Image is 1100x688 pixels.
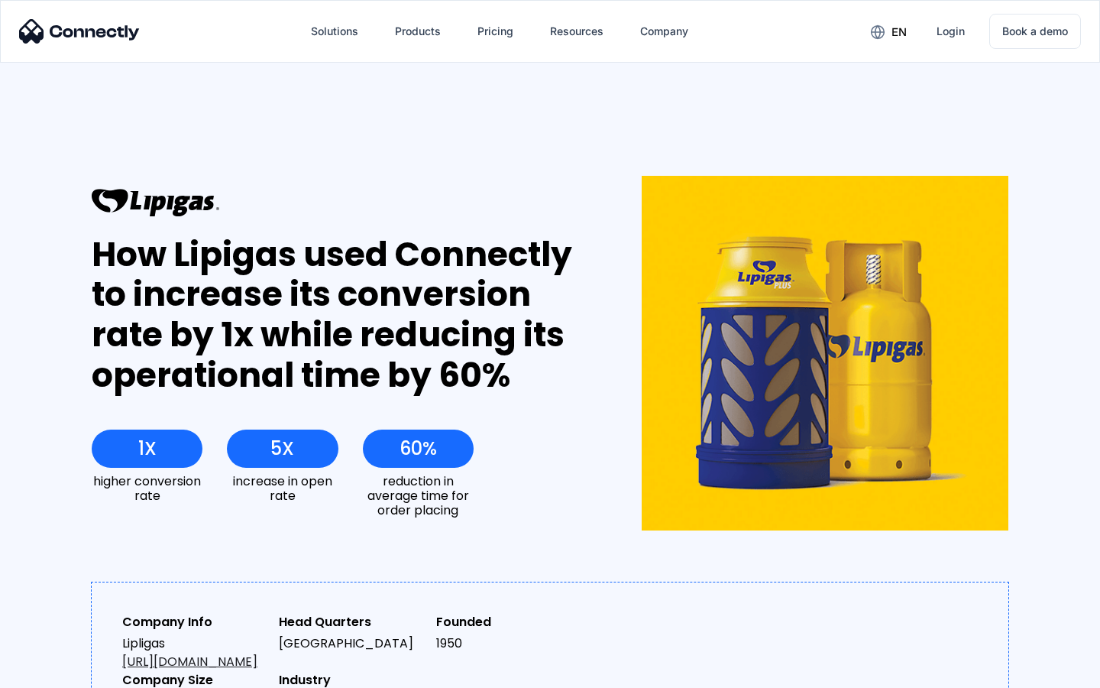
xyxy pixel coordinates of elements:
a: Login [924,13,977,50]
div: How Lipigas used Connectly to increase its conversion rate by 1x while reducing its operational t... [92,235,586,396]
div: Solutions [311,21,358,42]
div: 60% [400,438,437,459]
img: Connectly Logo [19,19,140,44]
div: Head Quarters [279,613,423,631]
div: increase in open rate [227,474,338,503]
a: Pricing [465,13,526,50]
div: Company Info [122,613,267,631]
a: Book a demo [989,14,1081,49]
div: reduction in average time for order placing [363,474,474,518]
div: 1950 [436,634,581,653]
div: [GEOGRAPHIC_DATA] [279,634,423,653]
div: Products [395,21,441,42]
aside: Language selected: English [15,661,92,683]
div: en [891,21,907,43]
div: Founded [436,613,581,631]
div: Company [640,21,688,42]
a: [URL][DOMAIN_NAME] [122,653,257,670]
div: 1X [138,438,157,459]
div: Pricing [477,21,513,42]
div: Resources [550,21,603,42]
div: higher conversion rate [92,474,202,503]
div: 5X [270,438,294,459]
div: Login [937,21,965,42]
ul: Language list [31,661,92,683]
div: Lipligas [122,634,267,671]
